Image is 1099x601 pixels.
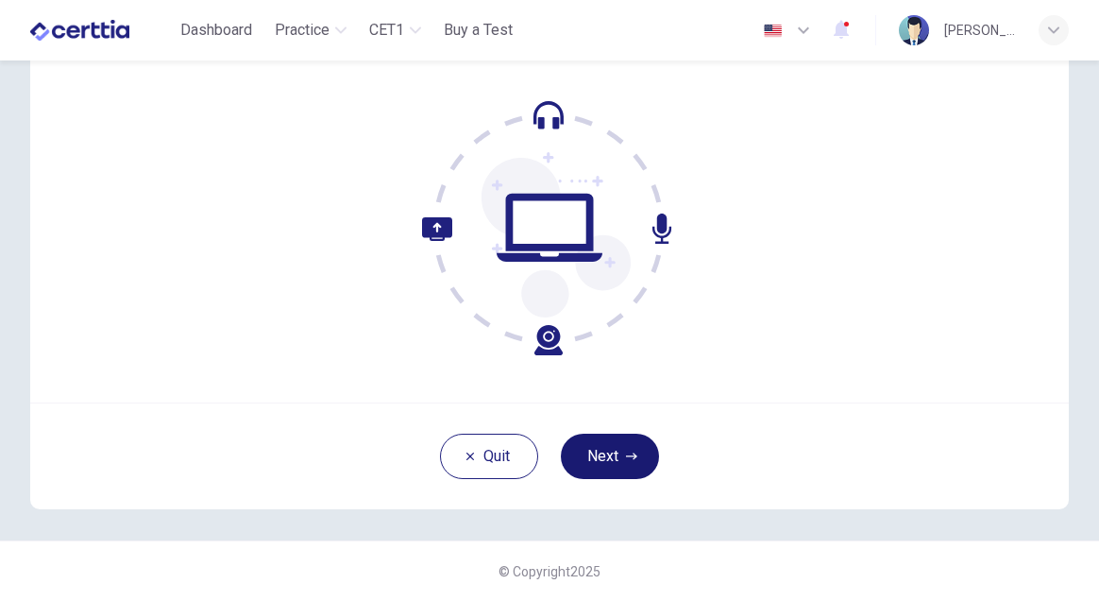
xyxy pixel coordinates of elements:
[436,13,520,47] button: Buy a Test
[761,24,785,38] img: en
[30,11,173,49] a: CERTTIA logo
[499,564,600,579] span: © Copyright 2025
[369,19,404,42] span: CET1
[30,11,129,49] img: CERTTIA logo
[444,19,513,42] span: Buy a Test
[440,434,538,479] button: Quit
[362,13,429,47] button: CET1
[275,19,330,42] span: Practice
[944,19,1016,42] div: [PERSON_NAME]
[899,15,929,45] img: Profile picture
[173,13,260,47] button: Dashboard
[561,434,659,479] button: Next
[267,13,354,47] button: Practice
[180,19,252,42] span: Dashboard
